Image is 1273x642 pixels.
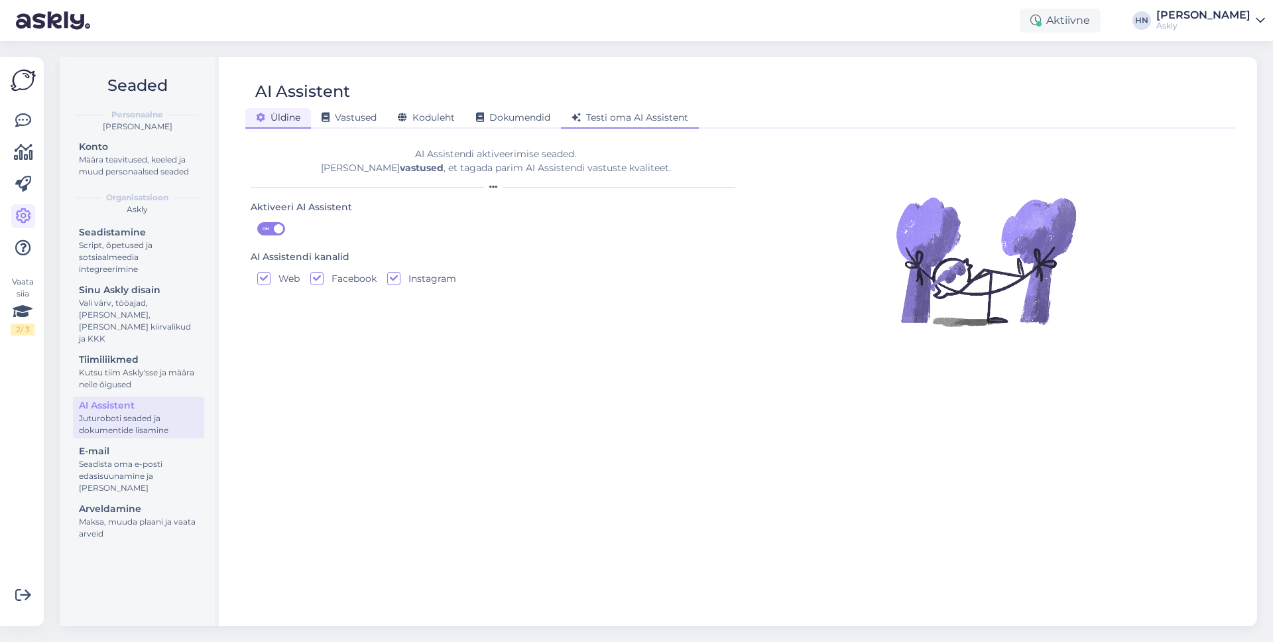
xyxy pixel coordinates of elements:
a: E-mailSeadista oma e-posti edasisuunamine ja [PERSON_NAME] [73,442,204,496]
div: Seadista oma e-posti edasisuunamine ja [PERSON_NAME] [79,458,198,494]
span: Dokumendid [476,111,550,123]
div: [PERSON_NAME] [70,121,204,133]
div: AI Assistendi kanalid [251,250,349,265]
span: Testi oma AI Assistent [572,111,688,123]
span: Üldine [256,111,300,123]
b: Organisatsioon [106,192,168,204]
div: Konto [79,140,198,154]
div: Tiimiliikmed [79,353,198,367]
a: [PERSON_NAME]Askly [1156,10,1265,31]
h2: Seaded [70,73,204,98]
img: Askly Logo [11,68,36,93]
div: Juturoboti seaded ja dokumentide lisamine [79,413,198,436]
label: Web [271,272,300,285]
div: Aktiveeri AI Assistent [251,200,352,215]
div: [PERSON_NAME] [1156,10,1250,21]
a: ArveldamineMaksa, muuda plaani ja vaata arveid [73,500,204,542]
img: Illustration [893,168,1079,354]
div: Sinu Askly disain [79,283,198,297]
div: E-mail [79,444,198,458]
span: Koduleht [398,111,455,123]
div: Määra teavitused, keeled ja muud personaalsed seaded [79,154,198,178]
span: Vastused [322,111,377,123]
span: ON [258,223,274,235]
a: TiimiliikmedKutsu tiim Askly'sse ja määra neile õigused [73,351,204,393]
a: KontoMäära teavitused, keeled ja muud personaalsed seaded [73,138,204,180]
div: Arveldamine [79,502,198,516]
label: Instagram [400,272,456,285]
div: Vali värv, tööajad, [PERSON_NAME], [PERSON_NAME] kiirvalikud ja KKK [79,297,198,345]
div: Maksa, muuda plaani ja vaata arveid [79,516,198,540]
div: HN [1132,11,1151,30]
div: AI Assistendi aktiveerimise seaded. [PERSON_NAME] , et tagada parim AI Assistendi vastuste kvalit... [251,147,741,175]
label: Facebook [324,272,377,285]
b: Personaalne [111,109,163,121]
div: AI Assistent [255,79,350,104]
div: Vaata siia [11,276,34,336]
div: Askly [1156,21,1250,31]
div: AI Assistent [79,399,198,413]
a: SeadistamineScript, õpetused ja sotsiaalmeedia integreerimine [73,224,204,277]
div: Kutsu tiim Askly'sse ja määra neile õigused [79,367,198,391]
b: vastused [400,162,444,174]
div: Askly [70,204,204,216]
div: Aktiivne [1020,9,1101,32]
div: Script, õpetused ja sotsiaalmeedia integreerimine [79,239,198,275]
div: 2 / 3 [11,324,34,336]
a: AI AssistentJuturoboti seaded ja dokumentide lisamine [73,397,204,438]
a: Sinu Askly disainVali värv, tööajad, [PERSON_NAME], [PERSON_NAME] kiirvalikud ja KKK [73,281,204,347]
div: Seadistamine [79,225,198,239]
